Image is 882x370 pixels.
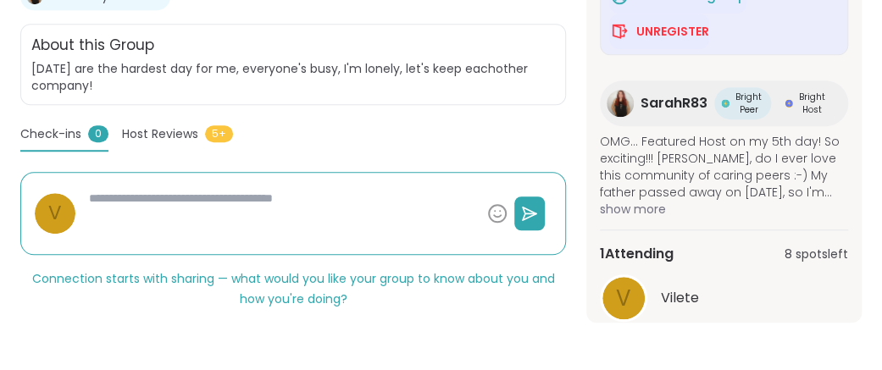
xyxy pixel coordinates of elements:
span: Bright Host [796,91,828,116]
span: show more [600,201,848,218]
span: Unregister [636,23,709,40]
img: Bright Host [785,99,793,108]
span: [DATE] are the hardest day for me, everyone's busy, I'm lonely, let's keep eachother company! [31,60,555,94]
img: ShareWell Logomark [609,21,630,41]
span: SarahR83 [641,93,707,113]
span: 0 [88,125,108,142]
span: Vilete [661,288,699,308]
span: V [616,281,631,314]
span: Bright Peer [733,91,764,116]
img: SarahR83 [607,90,634,117]
span: Check-ins [20,125,81,143]
a: SarahR83SarahR83Bright PeerBright PeerBright HostBright Host [600,80,848,126]
a: VVilete [600,274,848,322]
span: 8 spots left [785,245,848,262]
span: 5+ [205,125,233,142]
span: OMG... Featured Host on my 5th day! So exciting!!! [PERSON_NAME], do I ever love this community o... [600,133,848,201]
img: Bright Peer [721,99,729,108]
h2: About this Group [31,35,154,57]
span: Host Reviews [122,125,198,143]
span: V [48,198,62,228]
span: Connection starts with sharing — what would you like your group to know about you and how you're ... [32,270,555,307]
span: 1 Attending [600,244,674,264]
button: Unregister [609,14,709,49]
